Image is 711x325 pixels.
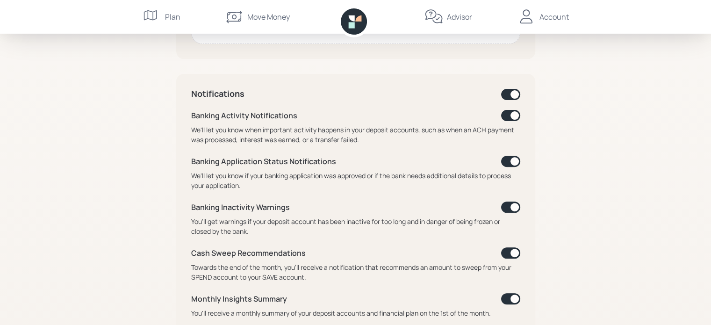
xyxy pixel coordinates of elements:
[191,89,244,99] h4: Notifications
[191,308,520,318] div: You'll receive a monthly summary of your deposit accounts and financial plan on the 1st of the mo...
[539,11,569,22] div: Account
[191,156,336,167] div: Banking Application Status Notifications
[191,171,520,190] div: We'll let you know if your banking application was approved or if the bank needs additional detai...
[191,125,520,144] div: We'll let you know when important activity happens in your deposit accounts, such as when an ACH ...
[247,11,290,22] div: Move Money
[447,11,472,22] div: Advisor
[191,217,520,236] div: You'll get warnings if your deposit account has been inactive for too long and in danger of being...
[191,262,520,282] div: Towards the end of the month, you'll receive a notification that recommends an amount to sweep fr...
[165,11,180,22] div: Plan
[191,293,287,304] div: Monthly Insights Summary
[191,247,306,259] div: Cash Sweep Recommendations
[191,202,290,213] div: Banking Inactivity Warnings
[191,110,297,121] div: Banking Activity Notifications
